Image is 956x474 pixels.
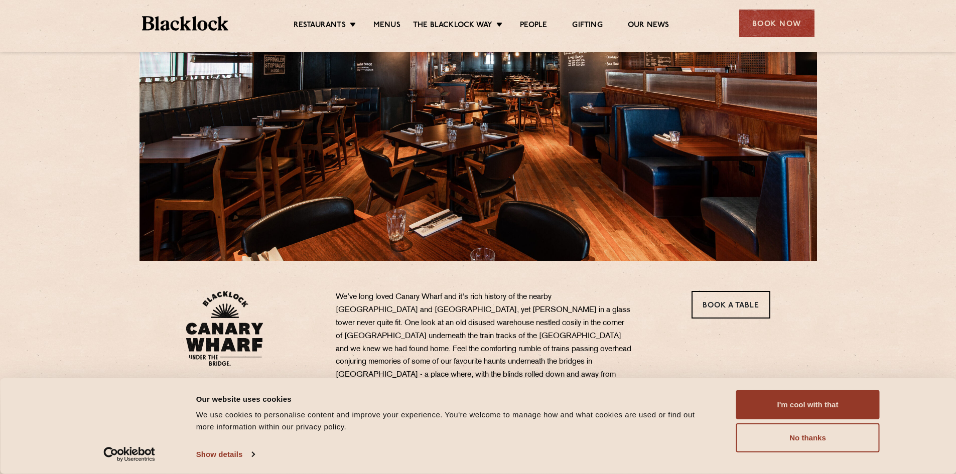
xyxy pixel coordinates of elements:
[196,393,714,405] div: Our website uses cookies
[85,447,173,462] a: Usercentrics Cookiebot - opens in a new window
[336,291,632,395] p: We’ve long loved Canary Wharf and it's rich history of the nearby [GEOGRAPHIC_DATA] and [GEOGRAPH...
[520,21,547,32] a: People
[413,21,492,32] a: The Blacklock Way
[186,291,263,366] img: BL_CW_Logo_Website.svg
[196,409,714,433] div: We use cookies to personalise content and improve your experience. You're welcome to manage how a...
[736,423,880,452] button: No thanks
[196,447,254,462] a: Show details
[572,21,602,32] a: Gifting
[692,291,770,319] a: Book a Table
[294,21,346,32] a: Restaurants
[736,390,880,419] button: I'm cool with that
[142,16,229,31] img: BL_Textured_Logo-footer-cropped.svg
[739,10,814,37] div: Book Now
[628,21,669,32] a: Our News
[373,21,400,32] a: Menus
